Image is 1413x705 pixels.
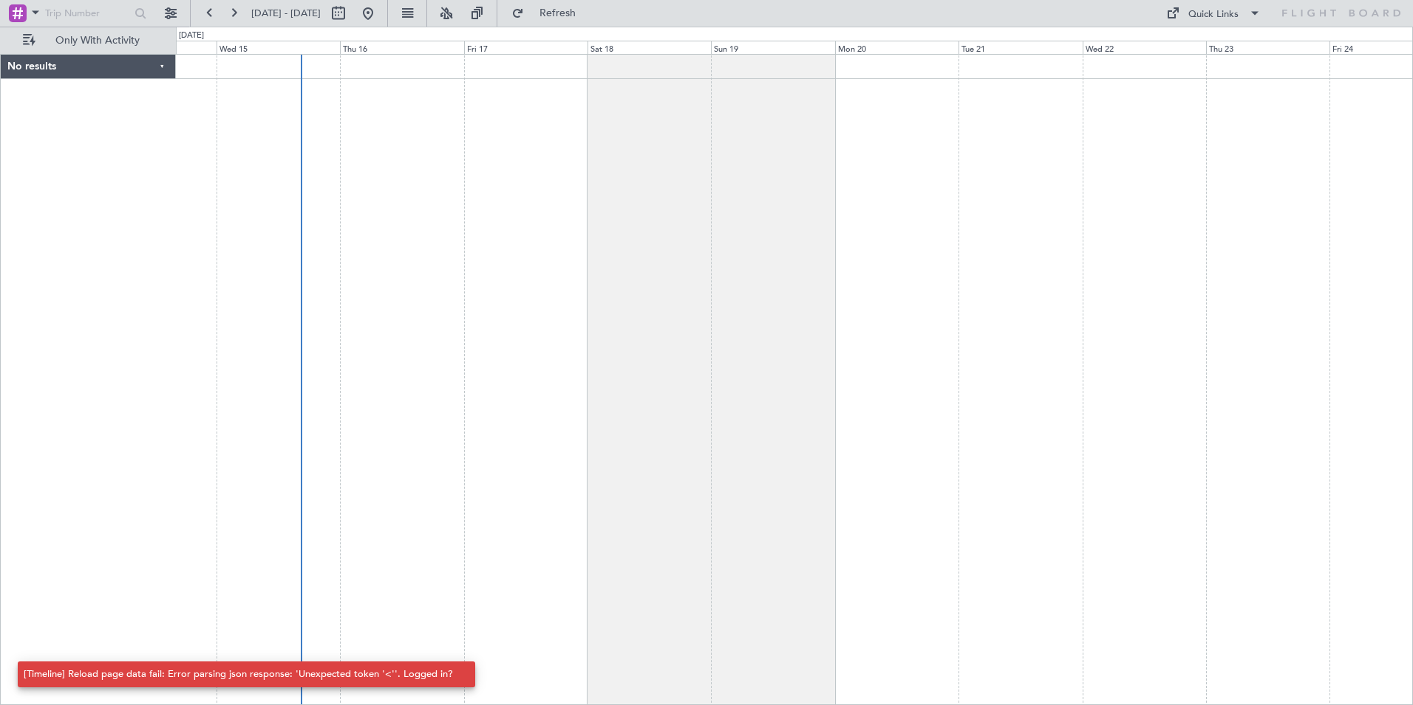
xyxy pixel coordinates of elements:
[527,8,589,18] span: Refresh
[1159,1,1268,25] button: Quick Links
[588,41,711,54] div: Sat 18
[38,35,156,46] span: Only With Activity
[217,41,340,54] div: Wed 15
[24,667,453,682] div: [Timeline] Reload page data fail: Error parsing json response: 'Unexpected token '<''. Logged in?
[340,41,463,54] div: Thu 16
[1083,41,1206,54] div: Wed 22
[1188,7,1239,22] div: Quick Links
[711,41,834,54] div: Sun 19
[505,1,593,25] button: Refresh
[45,2,130,24] input: Trip Number
[835,41,959,54] div: Mon 20
[464,41,588,54] div: Fri 17
[251,7,321,20] span: [DATE] - [DATE]
[959,41,1082,54] div: Tue 21
[1206,41,1329,54] div: Thu 23
[179,30,204,42] div: [DATE]
[16,29,160,52] button: Only With Activity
